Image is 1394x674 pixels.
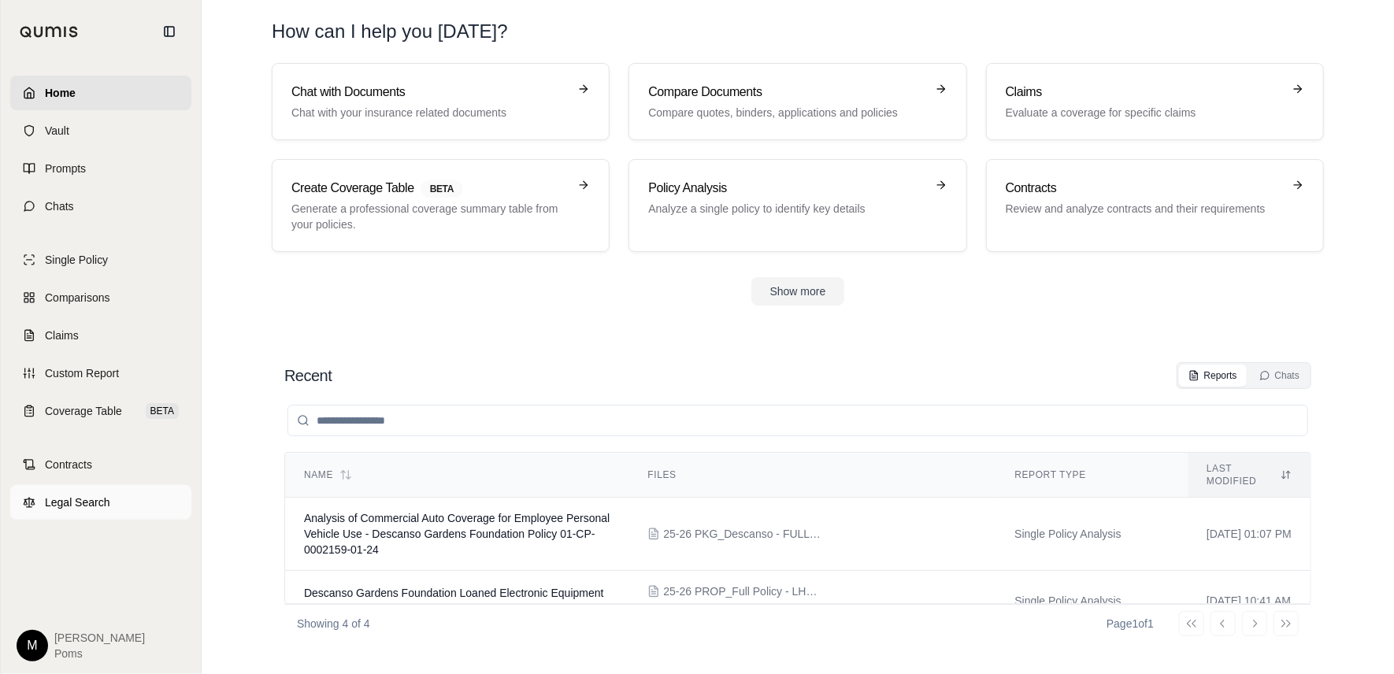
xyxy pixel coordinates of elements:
a: Coverage TableBETA [10,394,191,428]
a: Home [10,76,191,110]
a: Chats [10,189,191,224]
span: Prompts [45,161,86,176]
h2: Recent [284,365,332,387]
a: Create Coverage TableBETAGenerate a professional coverage summary table from your policies. [272,159,610,252]
div: M [17,630,48,661]
span: Custom Report [45,365,119,381]
p: Analyze a single policy to identify key details [648,201,925,217]
a: Comparisons [10,280,191,315]
a: Compare DocumentsCompare quotes, binders, applications and policies [628,63,966,140]
td: [DATE] 10:41 AM [1188,571,1311,631]
h3: Chat with Documents [291,83,568,102]
th: Report Type [995,453,1188,498]
span: Coverage Table [45,403,122,419]
span: BETA [146,403,179,419]
div: Name [304,468,610,481]
button: Collapse sidebar [157,19,182,44]
img: Qumis Logo [20,26,79,38]
h3: Contracts [1006,179,1282,198]
a: Legal Search [10,485,191,520]
span: Home [45,85,76,101]
h1: How can I help you [DATE]? [272,19,1324,44]
p: Review and analyze contracts and their requirements [1006,201,1282,217]
div: Chats [1259,369,1299,382]
a: ClaimsEvaluate a coverage for specific claims [986,63,1324,140]
td: [DATE] 01:07 PM [1188,498,1311,571]
p: Generate a professional coverage summary table from your policies. [291,201,568,232]
a: Vault [10,113,191,148]
h3: Compare Documents [648,83,925,102]
a: Prompts [10,151,191,186]
span: Legal Search [45,494,110,510]
p: Showing 4 of 4 [297,616,370,631]
span: Claims [45,328,79,343]
p: Evaluate a coverage for specific claims [1006,105,1282,120]
span: BETA [421,180,463,198]
span: Single Policy [45,252,108,268]
p: Compare quotes, binders, applications and policies [648,105,925,120]
h3: Create Coverage Table [291,179,568,198]
button: Show more [751,277,845,306]
div: Reports [1188,369,1237,382]
h3: Claims [1006,83,1282,102]
button: Chats [1250,365,1309,387]
p: Chat with your insurance related documents [291,105,568,120]
span: Analysis of Commercial Auto Coverage for Employee Personal Vehicle Use - Descanso Gardens Foundat... [304,512,610,556]
span: Vault [45,123,69,139]
span: Contracts [45,457,92,472]
div: Last modified [1207,462,1292,487]
a: Single Policy [10,243,191,277]
a: ContractsReview and analyze contracts and their requirements [986,159,1324,252]
button: Reports [1179,365,1247,387]
span: 25-26 PROP_Full Policy - LHT948892 00 with RSUI.pdf [663,583,821,599]
a: Custom Report [10,356,191,391]
span: Poms [54,646,145,661]
span: Comparisons [45,290,109,306]
span: Chats [45,198,74,214]
span: [PERSON_NAME] [54,630,145,646]
span: 25-26 PROP_Full Policy - Descanso Gardens with AXIS.pdf [663,602,821,618]
a: Policy AnalysisAnalyze a single policy to identify key details [628,159,966,252]
span: 25-26 PKG_Descanso - FULL COMMERCIAL PACKAGE POLICY# 01-CP-0002159-01-24.pdf [663,526,821,542]
div: Page 1 of 1 [1107,616,1154,631]
h3: Policy Analysis [648,179,925,198]
td: Single Policy Analysis [995,571,1188,631]
span: Descanso Gardens Foundation Loaned Electronic Equipment Coverage Analysis [304,587,604,615]
td: Single Policy Analysis [995,498,1188,571]
th: Files [628,453,995,498]
a: Chat with DocumentsChat with your insurance related documents [272,63,610,140]
a: Contracts [10,447,191,482]
a: Claims [10,318,191,353]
